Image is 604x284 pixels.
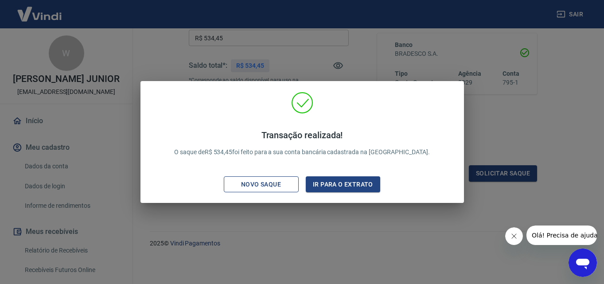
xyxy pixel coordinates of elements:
button: Novo saque [224,176,299,193]
iframe: Botão para abrir a janela de mensagens [569,249,597,277]
p: O saque de R$ 534,45 foi feito para a sua conta bancária cadastrada na [GEOGRAPHIC_DATA]. [174,130,430,157]
iframe: Mensagem da empresa [526,226,597,245]
h4: Transação realizada! [174,130,430,140]
button: Ir para o extrato [306,176,381,193]
div: Novo saque [230,179,292,190]
span: Olá! Precisa de ajuda? [5,6,74,13]
iframe: Fechar mensagem [505,227,523,245]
